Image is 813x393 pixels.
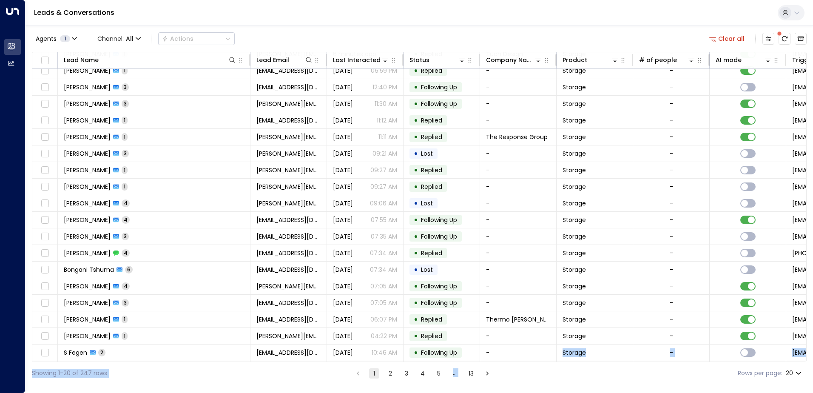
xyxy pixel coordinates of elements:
[333,249,353,257] span: Yesterday
[670,149,673,158] div: -
[36,36,57,42] span: Agents
[670,332,673,340] div: -
[256,149,321,158] span: matthew_dobson@hotmail.com
[370,299,397,307] p: 07:05 AM
[40,115,50,126] span: Toggle select row
[670,315,673,324] div: -
[706,33,748,45] button: Clear all
[40,182,50,192] span: Toggle select row
[64,55,99,65] div: Lead Name
[563,232,586,241] span: Storage
[370,265,397,274] p: 07:34 AM
[256,100,321,108] span: c.j.hampton@gmail.com
[480,145,557,162] td: -
[40,347,50,358] span: Toggle select row
[421,166,442,174] span: Replied
[466,368,476,379] button: Go to page 13
[256,332,321,340] span: alexey.gregoris@outlook.com
[333,299,353,307] span: Yesterday
[414,146,418,161] div: •
[563,55,587,65] div: Product
[60,35,70,42] span: 1
[64,182,111,191] span: Matthew Dobson
[421,182,442,191] span: Replied
[256,182,321,191] span: matthew_dobson@hotmail.com
[563,348,586,357] span: Storage
[480,179,557,195] td: -
[563,66,586,75] span: Storage
[563,315,586,324] span: Storage
[480,228,557,245] td: -
[414,113,418,128] div: •
[378,133,397,141] p: 11:11 AM
[256,299,321,307] span: lelaura@aol.com
[122,299,129,306] span: 3
[716,55,742,65] div: AI mode
[421,232,457,241] span: Following Up
[480,112,557,128] td: -
[670,83,673,91] div: -
[64,282,111,290] span: Gracie Dennison
[256,315,321,324] span: sesn.buck@thermofisher.com
[486,55,534,65] div: Company Name
[122,183,128,190] span: 1
[40,132,50,142] span: Toggle select row
[333,182,353,191] span: Aug 27, 2025
[639,55,677,65] div: # of people
[414,213,418,227] div: •
[333,55,389,65] div: Last Interacted
[32,369,107,378] div: Showing 1-20 of 247 rows
[414,130,418,144] div: •
[563,265,586,274] span: Storage
[563,249,586,257] span: Storage
[563,166,586,174] span: Storage
[40,331,50,342] span: Toggle select row
[563,83,586,91] span: Storage
[40,99,50,109] span: Toggle select row
[563,116,586,125] span: Storage
[256,83,321,91] span: Leskitchen1612@yahoo.com
[64,55,236,65] div: Lead Name
[385,368,395,379] button: Go to page 2
[352,368,493,379] nav: pagination navigation
[34,8,114,17] a: Leads & Conversations
[333,55,381,65] div: Last Interacted
[421,83,457,91] span: Following Up
[333,116,353,125] span: Yesterday
[98,349,105,356] span: 2
[480,295,557,311] td: -
[670,265,673,274] div: -
[333,216,353,224] span: Yesterday
[421,133,442,141] span: Replied
[480,195,557,211] td: -
[670,116,673,125] div: -
[370,315,397,324] p: 06:07 PM
[480,328,557,344] td: -
[372,149,397,158] p: 09:21 AM
[40,198,50,209] span: Toggle select row
[122,100,129,107] span: 3
[40,298,50,308] span: Toggle select row
[122,83,129,91] span: 3
[639,55,696,65] div: # of people
[370,166,397,174] p: 09:27 AM
[333,315,353,324] span: Sep 03, 2025
[64,232,111,241] span: Tracy Harber
[256,348,321,357] span: liamknuja@live.co.uk
[421,265,433,274] span: Lost
[370,282,397,290] p: 07:05 AM
[256,232,321,241] span: tracyharber@hotmail.co.uk
[94,33,144,45] span: Channel:
[795,33,807,45] button: Archived Leads
[421,282,457,290] span: Following Up
[40,265,50,275] span: Toggle select row
[64,315,111,324] span: Sean Buck
[64,299,111,307] span: Laura-Jay Emery
[64,66,111,75] span: Csilla Kirschner
[421,199,433,208] span: Lost
[670,133,673,141] div: -
[64,116,111,125] span: Erzsebet Varadi
[64,216,111,224] span: Robert Mitchell
[122,282,130,290] span: 4
[256,55,289,65] div: Lead Email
